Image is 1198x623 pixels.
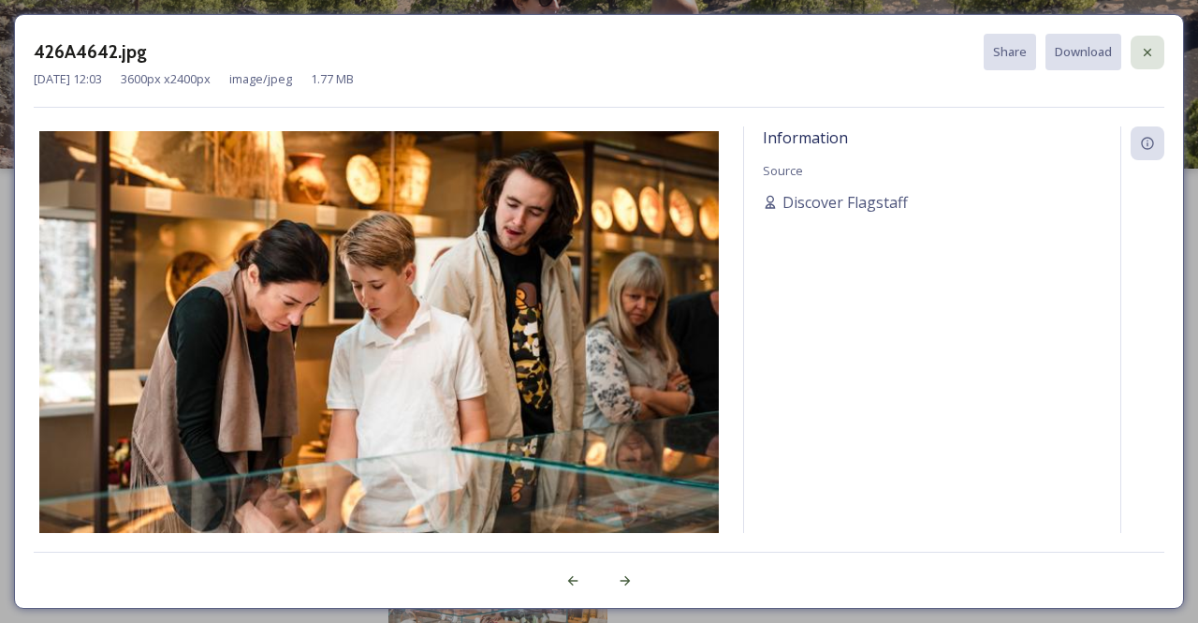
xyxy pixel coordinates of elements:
[763,162,803,179] span: Source
[1045,34,1121,70] button: Download
[34,131,724,586] img: f512adca-b499-4742-a1b4-9a9b39e00758.jpg
[34,70,102,88] span: [DATE] 12:03
[311,70,354,88] span: 1.77 MB
[763,127,848,148] span: Information
[121,70,211,88] span: 3600 px x 2400 px
[34,38,147,66] h3: 426A4642.jpg
[984,34,1036,70] button: Share
[229,70,292,88] span: image/jpeg
[782,191,908,214] span: Discover Flagstaff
